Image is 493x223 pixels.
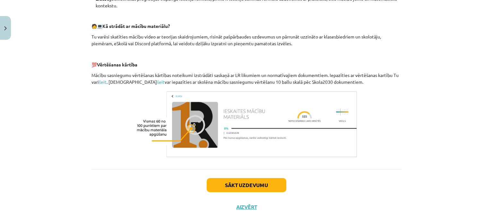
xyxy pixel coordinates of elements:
b: Vērtēšanas kārtība [97,62,137,67]
b: Kā strādāt ar mācību materiālu? [102,23,170,29]
p: Tu varēsi skatīties mācību video ar teorijas skaidrojumiem, risināt pašpārbaudes uzdevumus un pār... [91,33,402,47]
button: Sākt uzdevumu [207,178,286,192]
p: 🧑 💻 [91,23,402,30]
p: Mācību sasniegumu vērtēšanas kārtības noteikumi izstrādāti saskaņā ar LR likumiem un normatīvajie... [91,72,402,85]
a: šeit [99,79,107,85]
a: šeit [157,79,165,85]
p: 💯 [91,61,402,68]
button: Aizvērt [234,204,259,210]
img: icon-close-lesson-0947bae3869378f0d4975bcd49f059093ad1ed9edebbc8119c70593378902aed.svg [4,26,7,30]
